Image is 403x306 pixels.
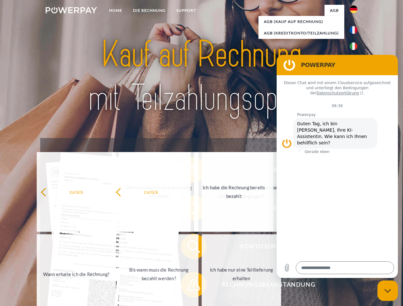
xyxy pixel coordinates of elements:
div: Wann erhalte ich die Rechnung? [41,270,112,278]
div: zurück [116,187,187,196]
img: title-powerpay_de.svg [61,31,342,122]
a: Home [104,5,128,16]
a: DIE RECHNUNG [128,5,171,16]
div: zurück [41,187,112,196]
img: logo-powerpay-white.svg [46,7,97,13]
div: Ich habe nur eine Teillieferung erhalten [205,266,277,283]
a: agb [325,5,344,16]
a: AGB (Kauf auf Rechnung) [258,16,344,27]
img: fr [350,26,357,34]
iframe: Schaltfläche zum Öffnen des Messaging-Fensters; Konversation läuft [377,280,398,301]
a: AGB (Kreditkonto/Teilzahlung) [258,27,344,39]
div: Ich habe die Rechnung bereits bezahlt [198,183,270,200]
iframe: Messaging-Fenster [277,55,398,278]
img: de [350,5,357,13]
a: SUPPORT [171,5,201,16]
div: Bis wann muss die Rechnung bezahlt werden? [123,266,195,283]
img: it [350,42,357,50]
